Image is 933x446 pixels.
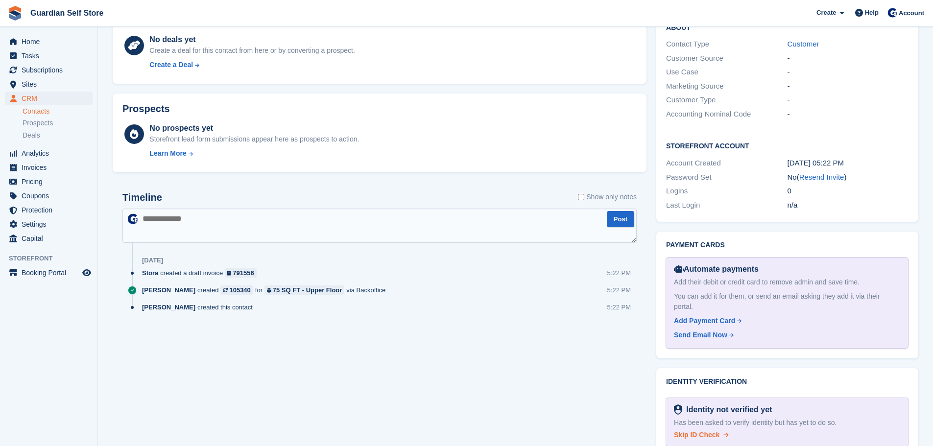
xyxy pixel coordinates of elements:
[666,241,909,249] h2: Payment cards
[122,103,170,115] h2: Prospects
[788,172,909,183] div: No
[5,49,93,63] a: menu
[5,63,93,77] a: menu
[816,8,836,18] span: Create
[142,303,258,312] div: created this contact
[122,192,162,203] h2: Timeline
[788,200,909,211] div: n/a
[899,8,924,18] span: Account
[666,172,787,183] div: Password Set
[9,254,97,263] span: Storefront
[22,203,80,217] span: Protection
[149,122,359,134] div: No prospects yet
[142,303,195,312] span: [PERSON_NAME]
[5,189,93,203] a: menu
[23,118,93,128] a: Prospects
[788,53,909,64] div: -
[149,46,355,56] div: Create a deal for this contact from here or by converting a prospect.
[5,266,93,280] a: menu
[674,418,900,428] div: Has been asked to verify identity but has yet to do so.
[22,232,80,245] span: Capital
[607,211,634,227] button: Post
[666,378,909,386] h2: Identity verification
[22,217,80,231] span: Settings
[578,192,584,202] input: Show only notes
[788,109,909,120] div: -
[22,77,80,91] span: Sites
[607,303,631,312] div: 5:22 PM
[23,118,53,128] span: Prospects
[674,291,900,312] div: You can add it for them, or send an email asking they add it via their portal.
[5,161,93,174] a: menu
[607,285,631,295] div: 5:22 PM
[5,92,93,105] a: menu
[674,316,896,326] a: Add Payment Card
[22,49,80,63] span: Tasks
[5,77,93,91] a: menu
[578,192,637,202] label: Show only notes
[229,285,250,295] div: 105340
[149,60,355,70] a: Create a Deal
[22,63,80,77] span: Subscriptions
[797,173,847,181] span: ( )
[149,148,359,159] a: Learn More
[22,175,80,188] span: Pricing
[674,431,719,439] span: Skip ID Check
[788,158,909,169] div: [DATE] 05:22 PM
[666,141,909,150] h2: Storefront Account
[22,161,80,174] span: Invoices
[666,158,787,169] div: Account Created
[142,285,390,295] div: created for via Backoffice
[149,148,186,159] div: Learn More
[799,173,844,181] a: Resend Invite
[666,186,787,197] div: Logins
[22,35,80,48] span: Home
[666,81,787,92] div: Marketing Source
[666,22,909,32] h2: About
[865,8,879,18] span: Help
[142,257,163,264] div: [DATE]
[666,39,787,50] div: Contact Type
[788,186,909,197] div: 0
[149,134,359,144] div: Storefront lead form submissions appear here as prospects to action.
[149,34,355,46] div: No deals yet
[142,268,158,278] span: Stora
[264,285,344,295] a: 75 SQ FT - Upper Floor
[22,146,80,160] span: Analytics
[26,5,107,21] a: Guardian Self Store
[674,263,900,275] div: Automate payments
[788,94,909,106] div: -
[225,268,257,278] a: 791556
[788,67,909,78] div: -
[127,213,138,224] img: Tom Scott
[5,217,93,231] a: menu
[142,285,195,295] span: [PERSON_NAME]
[674,277,900,287] div: Add their debit or credit card to remove admin and save time.
[666,109,787,120] div: Accounting Nominal Code
[666,53,787,64] div: Customer Source
[273,285,342,295] div: 75 SQ FT - Upper Floor
[5,232,93,245] a: menu
[788,81,909,92] div: -
[5,35,93,48] a: menu
[81,267,93,279] a: Preview store
[22,189,80,203] span: Coupons
[887,8,897,18] img: Tom Scott
[674,404,682,415] img: Identity Verification Ready
[666,94,787,106] div: Customer Type
[682,404,772,416] div: Identity not verified yet
[666,200,787,211] div: Last Login
[788,40,819,48] a: Customer
[23,107,93,116] a: Contacts
[233,268,254,278] div: 791556
[220,285,253,295] a: 105340
[666,67,787,78] div: Use Case
[8,6,23,21] img: stora-icon-8386f47178a22dfd0bd8f6a31ec36ba5ce8667c1dd55bd0f319d3a0aa187defe.svg
[607,268,631,278] div: 5:22 PM
[22,92,80,105] span: CRM
[23,131,40,140] span: Deals
[674,316,735,326] div: Add Payment Card
[149,60,193,70] div: Create a Deal
[5,203,93,217] a: menu
[142,268,262,278] div: created a draft invoice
